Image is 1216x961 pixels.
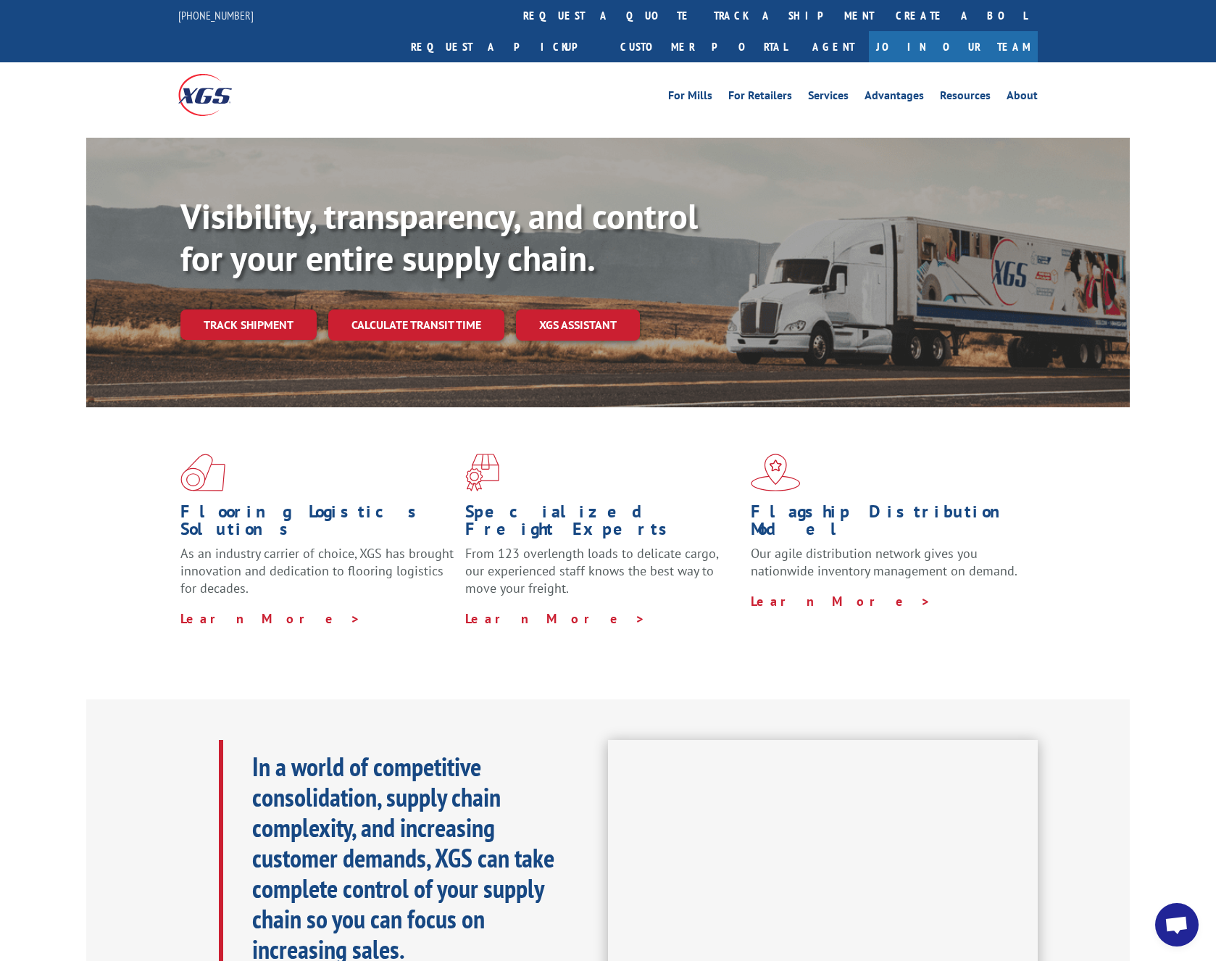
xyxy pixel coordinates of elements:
span: Our agile distribution network gives you nationwide inventory management on demand. [751,545,1017,579]
a: Open chat [1155,903,1199,947]
a: Track shipment [180,309,317,340]
img: xgs-icon-flagship-distribution-model-red [751,454,801,491]
a: Customer Portal [609,31,798,62]
a: Request a pickup [400,31,609,62]
a: Services [808,90,849,106]
a: About [1007,90,1038,106]
a: Join Our Team [869,31,1038,62]
a: Advantages [865,90,924,106]
a: Learn More > [465,610,646,627]
a: Calculate transit time [328,309,504,341]
a: For Retailers [728,90,792,106]
a: Resources [940,90,991,106]
a: For Mills [668,90,712,106]
a: Learn More > [751,593,931,610]
h1: Flooring Logistics Solutions [180,503,454,545]
b: Visibility, transparency, and control for your entire supply chain. [180,194,698,280]
h1: Specialized Freight Experts [465,503,739,545]
h1: Flagship Distribution Model [751,503,1025,545]
p: From 123 overlength loads to delicate cargo, our experienced staff knows the best way to move you... [465,545,739,610]
a: [PHONE_NUMBER] [178,8,254,22]
span: As an industry carrier of choice, XGS has brought innovation and dedication to flooring logistics... [180,545,454,596]
img: xgs-icon-total-supply-chain-intelligence-red [180,454,225,491]
a: XGS ASSISTANT [516,309,640,341]
img: xgs-icon-focused-on-flooring-red [465,454,499,491]
a: Agent [798,31,869,62]
a: Learn More > [180,610,361,627]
